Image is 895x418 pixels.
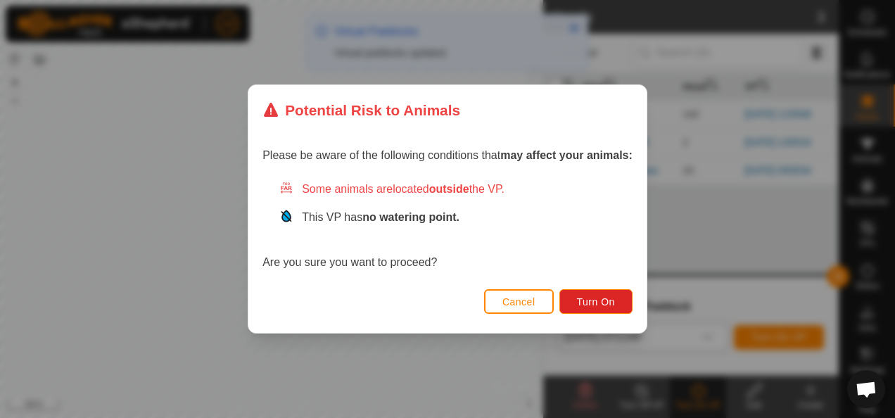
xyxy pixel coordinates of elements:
span: Cancel [502,296,535,308]
button: Turn On [559,289,633,314]
button: Cancel [484,289,554,314]
strong: may affect your animals: [500,149,633,161]
div: Are you sure you want to proceed? [262,181,633,271]
div: Open chat [847,370,885,408]
span: Turn On [577,296,615,308]
span: Please be aware of the following conditions that [262,149,633,161]
div: Some animals are [279,181,633,198]
div: Potential Risk to Animals [262,99,460,121]
span: located the VP. [393,183,504,195]
strong: outside [429,183,469,195]
span: This VP has [302,211,459,223]
strong: no watering point. [362,211,459,223]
